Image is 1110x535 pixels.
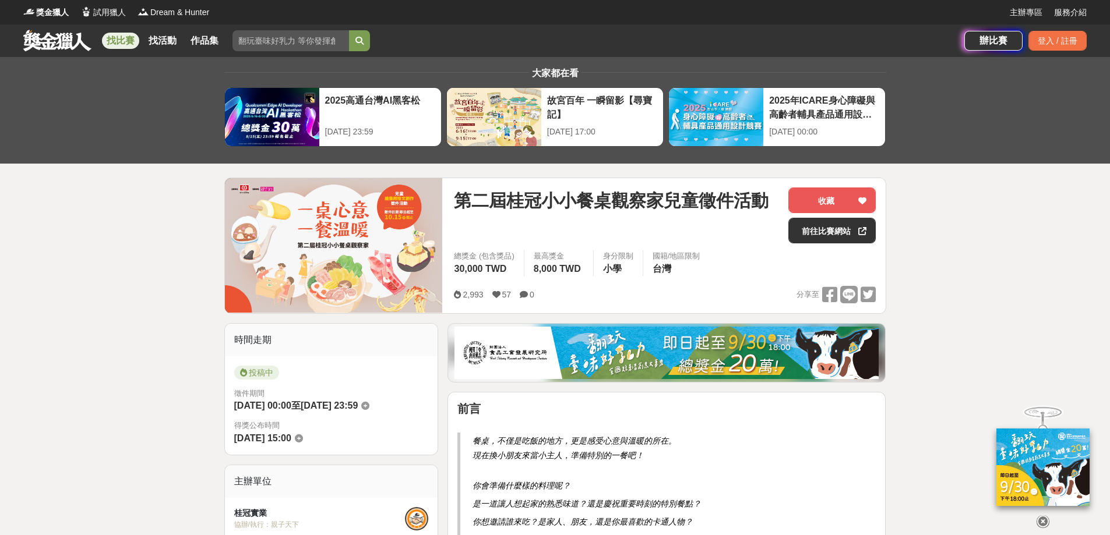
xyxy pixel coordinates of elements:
span: 至 [291,401,301,410]
span: 徵件期間 [234,389,265,398]
span: 總獎金 (包含獎品) [454,250,514,262]
span: [DATE] 00:00 [234,401,291,410]
div: 2025年ICARE身心障礙與高齡者輔具產品通用設計競賽 [769,94,879,120]
span: 是一道讓人想起家的熟悉味道？還是慶祝重要時刻的特別餐點？ [473,499,701,508]
img: ff197300-f8ee-455f-a0ae-06a3645bc375.jpg [996,428,1090,506]
img: Logo [138,6,149,17]
div: 故宮百年 一瞬留影【尋寶記】 [547,94,657,120]
img: Logo [23,6,35,17]
img: Cover Image [225,178,443,313]
div: 桂冠實業 [234,507,406,519]
input: 翻玩臺味好乳力 等你發揮創意！ [232,30,349,51]
a: Logo試用獵人 [80,6,126,19]
span: 得獎公布時間 [234,420,429,431]
div: 主辦單位 [225,465,438,498]
span: 大家都在看 [529,68,582,78]
a: 辦比賽 [964,31,1023,51]
div: 身分限制 [603,250,633,262]
strong: 前言 [457,402,481,415]
a: 作品集 [186,33,223,49]
span: 台灣 [653,264,671,274]
span: 你會準備什麼樣的料理呢？ [473,481,570,490]
div: 登入 / 註冊 [1028,31,1087,51]
span: 2,993 [463,290,483,299]
div: 2025高通台灣AI黑客松 [325,94,435,120]
span: 投稿中 [234,366,279,380]
button: 收藏 [788,187,876,213]
span: 你想邀請誰來吃？是家人、朋友，還是你最喜歡的卡通人物？ [473,517,693,526]
a: 找比賽 [102,33,139,49]
img: Logo [80,6,92,17]
a: 2025年ICARE身心障礙與高齡者輔具產品通用設計競賽[DATE] 00:00 [668,87,886,147]
span: 最高獎金 [534,250,584,262]
span: 現在換小朋友來當小主人，準備特別的一餐吧！ [473,451,644,460]
div: 協辦/執行： 親子天下 [234,519,406,530]
div: [DATE] 17:00 [547,126,657,138]
img: b0ef2173-5a9d-47ad-b0e3-de335e335c0a.jpg [454,327,879,379]
a: LogoDream & Hunter [138,6,209,19]
span: 試用獵人 [93,6,126,19]
div: [DATE] 00:00 [769,126,879,138]
a: Logo獎金獵人 [23,6,69,19]
a: 故宮百年 一瞬留影【尋寶記】[DATE] 17:00 [446,87,664,147]
span: 0 [530,290,534,299]
span: Dream & Hunter [150,6,209,19]
a: 找活動 [144,33,181,49]
div: 國籍/地區限制 [653,250,700,262]
span: [DATE] 15:00 [234,433,291,443]
span: 分享至 [797,286,819,303]
span: 8,000 TWD [534,264,581,274]
div: [DATE] 23:59 [325,126,435,138]
span: [DATE] 23:59 [301,401,358,410]
span: 第二屆桂冠小小餐桌觀察家兒童徵件活動 [454,187,769,214]
span: 餐桌，不僅是吃飯的地方，更是感受心意與溫暖的所在。 [473,436,676,445]
a: 2025高通台灣AI黑客松[DATE] 23:59 [224,87,442,147]
span: 小學 [603,264,622,274]
span: 獎金獵人 [36,6,69,19]
span: 57 [502,290,512,299]
a: 主辦專區 [1010,6,1042,19]
a: 前往比賽網站 [788,218,876,243]
span: 30,000 TWD [454,264,506,274]
div: 時間走期 [225,324,438,356]
a: 服務介紹 [1054,6,1087,19]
